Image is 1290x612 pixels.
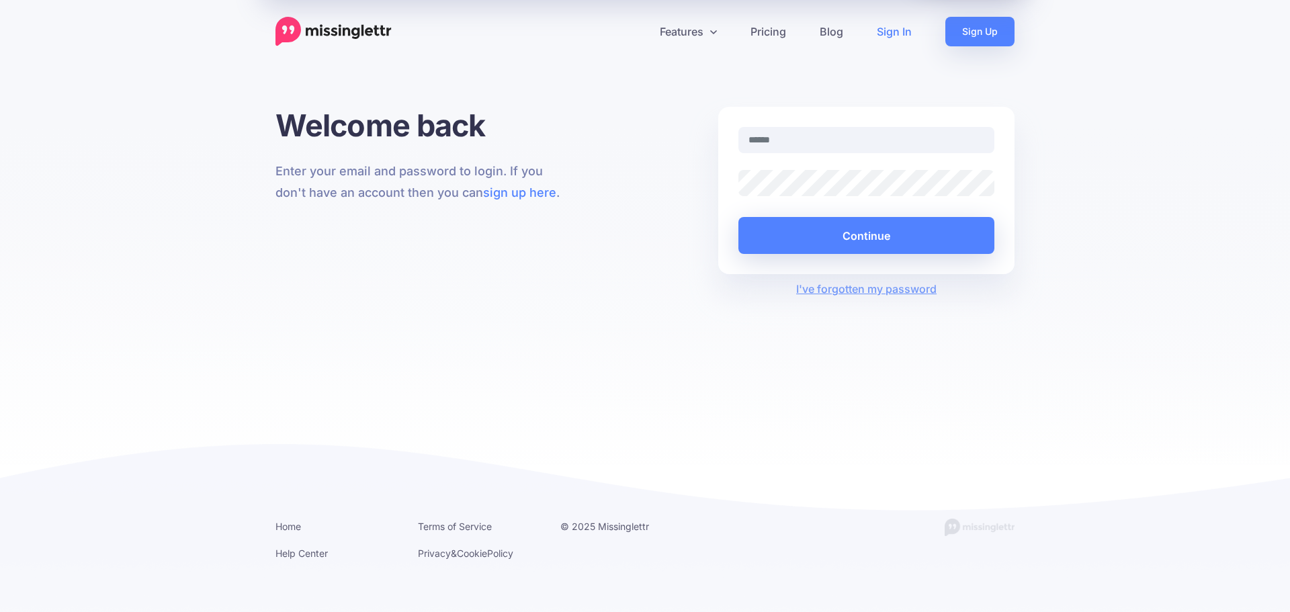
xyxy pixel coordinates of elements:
[560,518,683,535] li: © 2025 Missinglettr
[418,545,540,562] li: & Policy
[483,185,556,200] a: sign up here
[945,17,1015,46] a: Sign Up
[803,17,860,46] a: Blog
[275,521,301,532] a: Home
[275,161,572,204] p: Enter your email and password to login. If you don't have an account then you can .
[860,17,929,46] a: Sign In
[457,548,487,559] a: Cookie
[796,282,937,296] a: I've forgotten my password
[418,521,492,532] a: Terms of Service
[275,548,328,559] a: Help Center
[275,107,572,144] h1: Welcome back
[738,217,994,254] button: Continue
[734,17,803,46] a: Pricing
[643,17,734,46] a: Features
[418,548,451,559] a: Privacy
